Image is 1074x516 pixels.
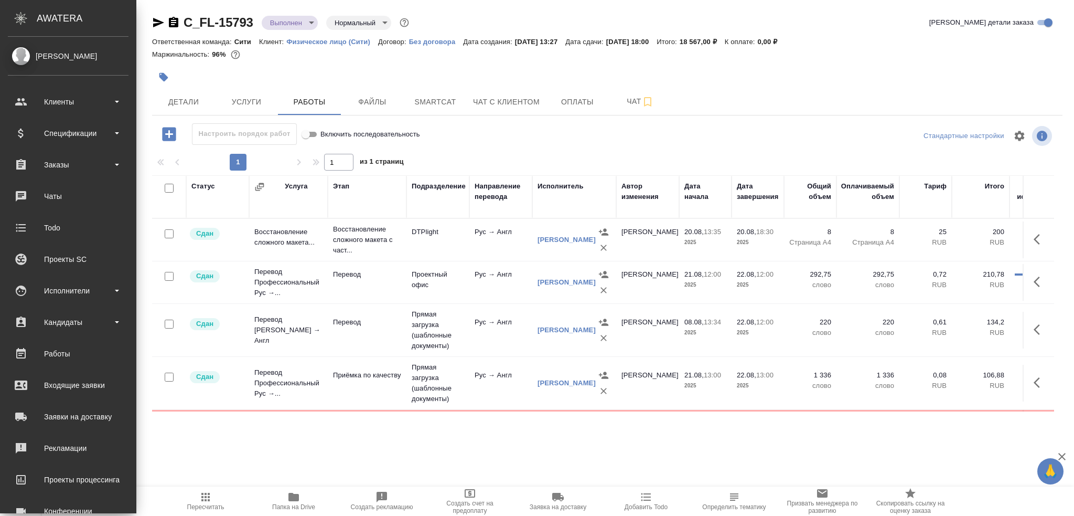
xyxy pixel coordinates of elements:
p: Маржинальность: [152,50,212,58]
a: [PERSON_NAME] [538,379,596,387]
td: [PERSON_NAME] [616,410,679,447]
p: 0,00 ₽ [758,38,786,46]
span: Заявка на доставку [530,503,586,511]
p: Перевод [333,269,401,280]
button: Добавить работу [155,123,184,145]
button: Определить тематику [690,487,778,516]
p: 2025 [737,280,779,290]
p: 12:00 [704,270,721,278]
p: 18 567,00 ₽ [680,38,725,46]
p: 96% [212,50,228,58]
div: Рекламации [8,440,128,456]
button: Создать счет на предоплату [426,487,514,516]
div: Входящие заявки [8,377,128,393]
p: Ответственная команда: [152,38,234,46]
div: Услуга [285,181,307,192]
p: 106,88 [957,370,1004,381]
div: Дата завершения [737,181,779,202]
td: Рус → Англ [469,222,532,258]
p: RUB [957,237,1004,248]
button: Назначить [596,314,611,330]
p: 2025 [737,381,779,391]
button: Пересчитать [162,487,250,516]
button: Назначить [596,224,611,240]
p: 134,2 [957,317,1004,328]
a: [PERSON_NAME] [538,278,596,286]
a: Физическое лицо (Сити) [286,37,378,46]
a: Чаты [3,183,134,209]
button: Удалить [596,330,611,346]
a: C_FL-15793 [184,15,253,29]
p: RUB [905,381,947,391]
div: Прогресс исполнителя в SC [1015,181,1062,213]
div: Клиенты [8,94,128,110]
button: Доп статусы указывают на важность/срочность заказа [398,16,411,29]
div: Общий объем [789,181,831,202]
p: слово [842,381,894,391]
td: [PERSON_NAME] [616,264,679,301]
p: 2025 [684,381,726,391]
div: Статус [191,181,215,192]
td: [PERSON_NAME] [616,365,679,402]
p: 25 [905,227,947,237]
span: Чат [615,95,665,108]
p: 0,61 [905,317,947,328]
span: Пересчитать [187,503,224,511]
span: Услуги [221,96,272,109]
span: Призвать менеджера по развитию [785,500,860,514]
p: 292,75 [789,269,831,280]
p: Страница А4 [789,237,831,248]
div: Оплачиваемый объем [841,181,894,202]
div: Проекты SC [8,251,128,267]
div: Тариф [924,181,947,192]
button: Здесь прячутся важные кнопки [1027,370,1052,395]
span: [PERSON_NAME] детали заказа [929,17,1034,28]
button: Нормальный [331,18,379,27]
button: Скопировать ссылку на оценку заказа [866,487,954,516]
p: Сдан [196,372,213,382]
p: 2025 [684,328,726,338]
button: Призвать менеджера по развитию [778,487,866,516]
p: слово [842,328,894,338]
p: Приёмка по качеству [333,370,401,381]
p: Итого: [657,38,679,46]
div: Итого [985,181,1004,192]
p: 2025 [737,237,779,248]
a: Проекты процессинга [3,467,134,493]
svg: Подписаться [641,96,654,108]
p: RUB [957,280,1004,290]
button: Скопировать ссылку [167,16,180,29]
td: Не указан [469,410,532,447]
button: Папка на Drive [250,487,338,516]
span: Посмотреть информацию [1032,126,1054,146]
p: 2025 [737,328,779,338]
button: Удалить [596,282,611,298]
span: Настроить таблицу [1007,123,1032,149]
span: Папка на Drive [272,503,315,511]
div: Этап [333,181,349,192]
p: 2025 [684,237,726,248]
div: Заявки на доставку [8,409,128,425]
p: 13:35 [704,228,721,236]
div: AWATERA [37,8,136,29]
div: Выполнен [326,16,391,30]
button: Выполнен [267,18,305,27]
p: Без договора [409,38,464,46]
div: split button [921,128,1007,144]
span: Добавить Todo [625,503,668,511]
p: Страница А4 [842,237,894,248]
td: Рус → Англ [469,365,532,402]
p: 8 [842,227,894,237]
p: RUB [905,280,947,290]
p: 292,75 [842,269,894,280]
span: Определить тематику [702,503,766,511]
p: 13:00 [704,371,721,379]
p: Сити [234,38,259,46]
div: Todo [8,220,128,236]
td: [PERSON_NAME] [616,222,679,258]
span: из 1 страниц [360,155,404,171]
div: Работы [8,346,128,362]
span: Smartcat [410,96,460,109]
p: Физическое лицо (Сити) [286,38,378,46]
div: Исполнители [8,283,128,299]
